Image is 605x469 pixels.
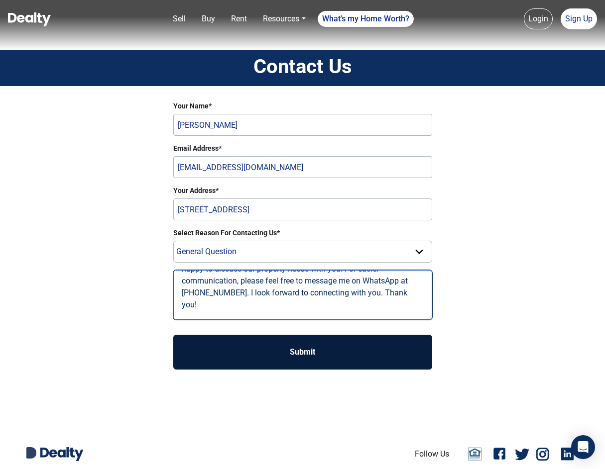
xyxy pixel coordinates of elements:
a: Facebook [490,444,510,464]
img: Dealty - Buy, Sell & Rent Homes [8,12,51,26]
a: Buy [198,9,219,29]
textarea: Hi, this is [PERSON_NAME]. My family and I are currently looking for a home and would love the gu... [173,270,432,320]
a: Email [465,447,485,462]
a: Sign Up [561,8,597,29]
li: Follow Us [415,448,449,460]
a: Resources [259,9,309,29]
a: Login [524,8,553,29]
img: Dealty [40,447,83,461]
button: Submit [173,335,432,370]
a: Twitter [515,444,529,464]
a: What's my Home Worth? [318,11,414,27]
a: Rent [227,9,251,29]
label: Your Name* [173,101,432,111]
div: Open Intercom Messenger [571,435,595,459]
a: Instagram [534,444,554,464]
a: Sell [169,9,190,29]
a: Linkedin [559,444,579,464]
label: Your Address* [173,186,432,196]
label: Email Address* [173,143,432,154]
iframe: BigID CMP Widget [5,439,35,469]
label: Select Reason For Contacting Us* [173,228,432,238]
h1: Contact Us [7,55,598,79]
